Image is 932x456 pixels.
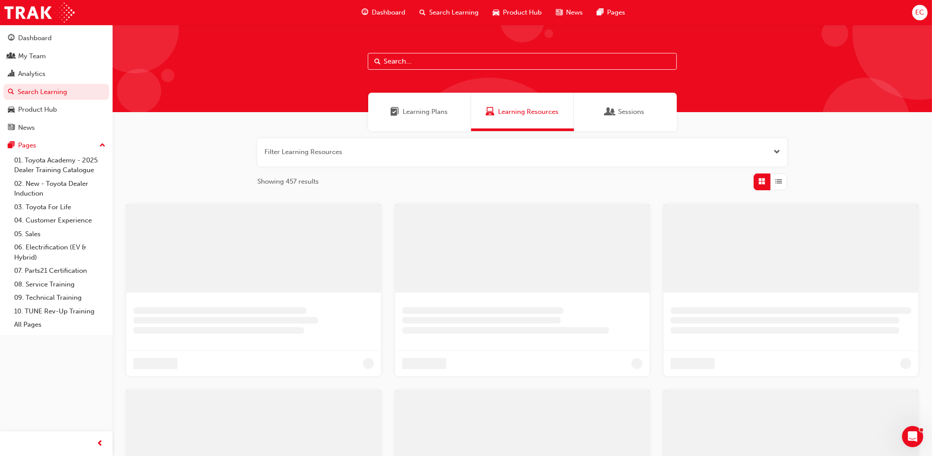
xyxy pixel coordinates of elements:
button: Pages [4,137,109,154]
span: search-icon [8,88,14,96]
span: pages-icon [8,142,15,150]
span: Search [374,57,381,67]
a: 09. Technical Training [11,291,109,305]
div: News [18,123,35,133]
a: All Pages [11,318,109,332]
span: Sessions [619,107,645,117]
img: Trak [4,3,75,23]
span: News [566,8,583,18]
a: 02. New - Toyota Dealer Induction [11,177,109,200]
span: guage-icon [8,34,15,42]
span: Learning Resources [486,107,494,117]
a: Analytics [4,66,109,82]
span: people-icon [8,53,15,60]
span: news-icon [556,7,562,18]
a: news-iconNews [549,4,590,22]
a: News [4,120,109,136]
a: 08. Service Training [11,278,109,291]
button: DashboardMy TeamAnalyticsSearch LearningProduct HubNews [4,28,109,137]
span: Sessions [606,107,615,117]
span: prev-icon [97,438,104,449]
a: SessionsSessions [574,93,677,131]
span: List [776,177,782,187]
a: pages-iconPages [590,4,632,22]
a: Product Hub [4,102,109,118]
a: Search Learning [4,84,109,100]
input: Search... [368,53,677,70]
span: Learning Plans [403,107,448,117]
a: 03. Toyota For Life [11,200,109,214]
span: news-icon [8,124,15,132]
a: car-iconProduct Hub [486,4,549,22]
span: Grid [759,177,766,187]
div: Pages [18,140,36,151]
a: 01. Toyota Academy - 2025 Dealer Training Catalogue [11,154,109,177]
span: EC [915,8,924,18]
a: 06. Electrification (EV & Hybrid) [11,241,109,264]
span: pages-icon [597,7,604,18]
button: EC [912,5,928,20]
a: 05. Sales [11,227,109,241]
div: Analytics [18,69,45,79]
a: 04. Customer Experience [11,214,109,227]
button: Open the filter [774,147,780,157]
span: Dashboard [372,8,405,18]
span: Search Learning [429,8,479,18]
a: Dashboard [4,30,109,46]
span: Learning Resources [498,107,558,117]
span: Learning Plans [391,107,400,117]
a: 07. Parts21 Certification [11,264,109,278]
iframe: Intercom live chat [902,426,923,447]
span: guage-icon [362,7,368,18]
a: guage-iconDashboard [355,4,412,22]
span: chart-icon [8,70,15,78]
div: Dashboard [18,33,52,43]
span: car-icon [8,106,15,114]
span: search-icon [419,7,426,18]
div: Product Hub [18,105,57,115]
a: My Team [4,48,109,64]
span: Pages [607,8,625,18]
span: up-icon [99,140,106,151]
a: Learning ResourcesLearning Resources [471,93,574,131]
a: 10. TUNE Rev-Up Training [11,305,109,318]
span: Showing 457 results [257,177,319,187]
div: My Team [18,51,46,61]
span: car-icon [493,7,499,18]
a: search-iconSearch Learning [412,4,486,22]
a: Learning PlansLearning Plans [368,93,471,131]
span: Product Hub [503,8,542,18]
